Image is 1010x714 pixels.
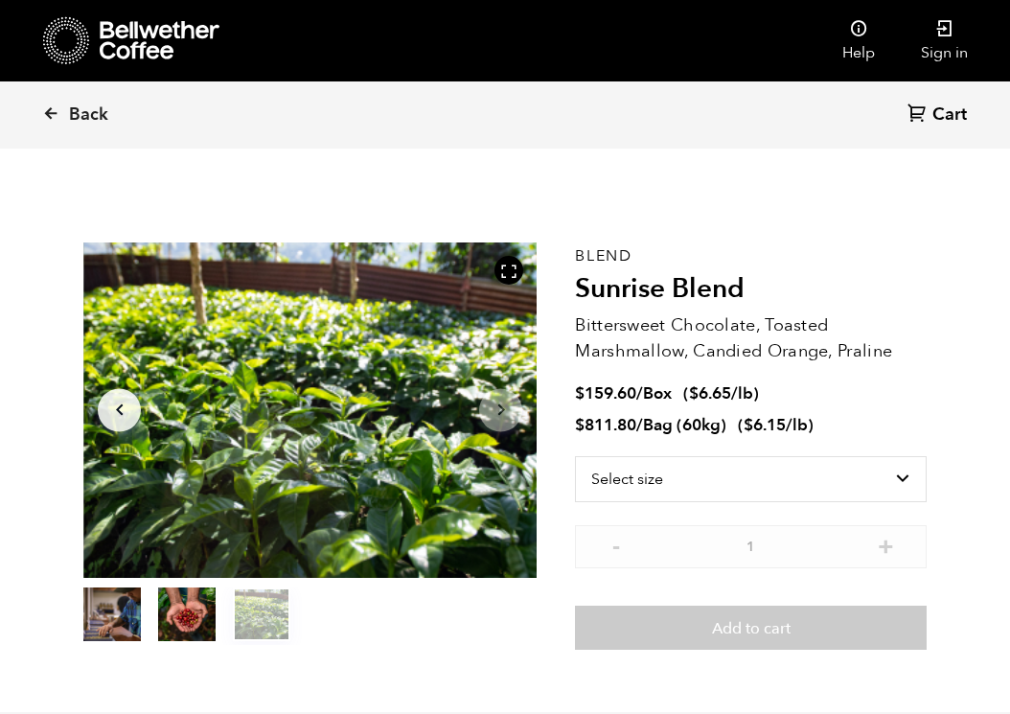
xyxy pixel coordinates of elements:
span: $ [744,414,753,436]
span: $ [575,414,585,436]
span: / [636,414,643,436]
bdi: 159.60 [575,382,636,404]
span: ( ) [738,414,814,436]
span: $ [575,382,585,404]
h2: Sunrise Blend [575,273,927,306]
button: + [874,535,898,554]
span: Back [69,104,108,127]
a: Cart [907,103,972,128]
span: $ [689,382,699,404]
span: Bag (60kg) [643,414,726,436]
span: Box [643,382,672,404]
bdi: 6.15 [744,414,786,436]
span: /lb [731,382,753,404]
span: /lb [786,414,808,436]
span: / [636,382,643,404]
p: Bittersweet Chocolate, Toasted Marshmallow, Candied Orange, Praline [575,312,927,364]
span: Cart [932,104,967,127]
bdi: 811.80 [575,414,636,436]
button: Add to cart [575,606,927,650]
span: ( ) [683,382,759,404]
bdi: 6.65 [689,382,731,404]
button: - [604,535,628,554]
